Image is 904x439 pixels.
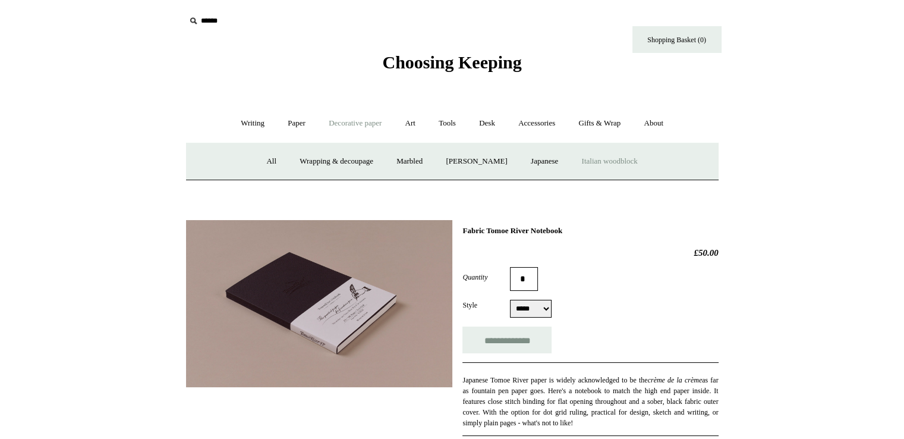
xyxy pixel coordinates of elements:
a: About [633,108,674,139]
a: Shopping Basket (0) [632,26,722,53]
a: Paper [277,108,316,139]
img: Fabric Tomoe River Notebook [186,220,452,387]
a: Accessories [508,108,566,139]
a: Gifts & Wrap [568,108,631,139]
em: crème de la crème [647,376,702,384]
a: Desk [468,108,506,139]
label: Style [462,300,510,311]
a: Tools [428,108,467,139]
a: Choosing Keeping [382,62,521,70]
a: Italian woodblock [571,146,648,177]
a: [PERSON_NAME] [435,146,518,177]
a: Art [395,108,426,139]
p: Japanese Tomoe River paper is widely acknowledged to be the as far as fountain pen paper goes. He... [462,375,718,428]
a: All [256,146,287,177]
h1: Fabric Tomoe River Notebook [462,226,718,236]
a: Japanese [520,146,569,177]
a: Marbled [386,146,433,177]
h2: £50.00 [462,247,718,258]
a: Wrapping & decoupage [289,146,384,177]
a: Decorative paper [318,108,392,139]
label: Quantity [462,272,510,283]
a: Writing [230,108,275,139]
span: Choosing Keeping [382,52,521,72]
